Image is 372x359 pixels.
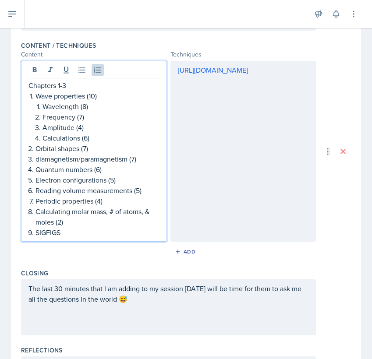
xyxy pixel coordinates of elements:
[35,206,159,227] p: Calculating molar mass, # of atoms, & moles (2)
[43,112,159,122] p: Frequency (7)
[35,227,159,238] p: SIGFIGS
[35,91,159,101] p: Wave properties (10)
[172,245,200,258] button: Add
[35,185,159,196] p: Reading volume measurements (5)
[178,65,248,75] a: [URL][DOMAIN_NAME]
[170,50,316,59] div: Techniques
[43,101,159,112] p: Wavelength (8)
[35,164,159,175] p: Quantum numbers (6)
[21,346,63,355] label: Reflections
[28,80,159,91] p: Chapters 1-3
[21,50,167,59] div: Content
[43,133,159,143] p: Calculations (6)
[21,41,96,50] label: Content / Techniques
[35,154,159,164] p: diamagnetism/paramagnetism (7)
[35,175,159,185] p: Electron configurations (5)
[21,269,48,278] label: Closing
[28,283,308,304] p: The last 30 minutes that I am adding to my session [DATE] will be time for them to ask me all the...
[43,122,159,133] p: Amplitude (4)
[177,248,195,255] div: Add
[35,196,159,206] p: Periodic properties (4)
[35,143,159,154] p: Orbital shapes (7)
